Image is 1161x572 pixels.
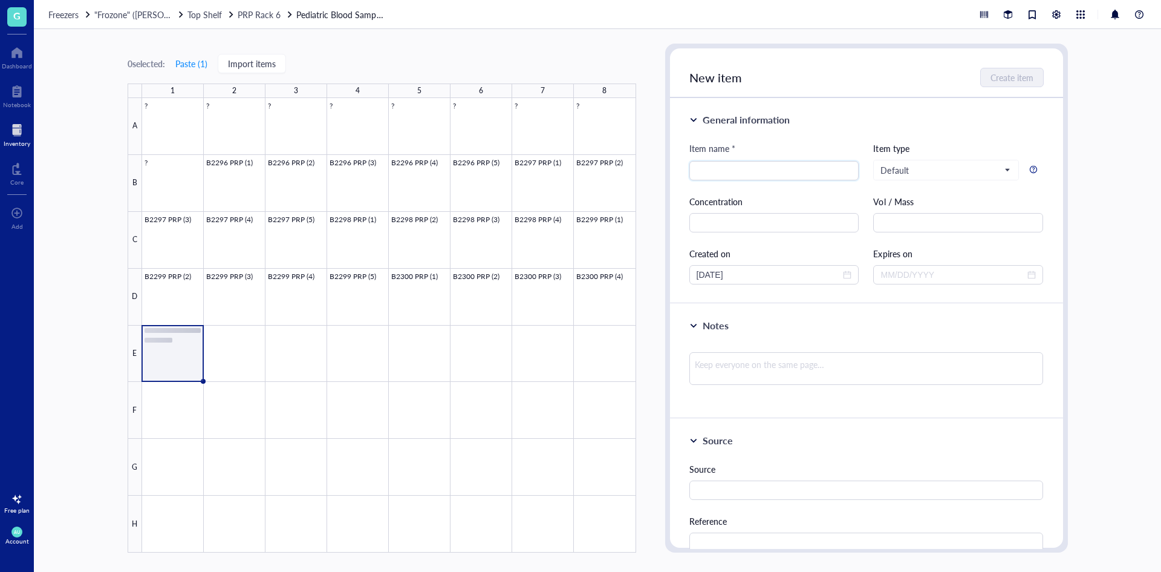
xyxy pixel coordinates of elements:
[689,195,859,208] div: Concentration
[13,8,21,23] span: G
[296,8,387,21] a: Pediatric Blood Samples [MEDICAL_DATA] Box #131
[541,83,545,99] div: 7
[3,101,31,108] div: Notebook
[10,179,24,186] div: Core
[48,8,79,21] span: Freezers
[4,120,30,147] a: Inventory
[703,318,729,333] div: Notes
[128,98,142,155] div: A
[703,433,733,448] div: Source
[11,223,23,230] div: Add
[697,268,841,281] input: MM/DD/YYYY
[48,8,92,21] a: Freezers
[689,462,1044,476] div: Source
[187,8,294,21] a: Top ShelfPRP Rack 6
[2,43,32,70] a: Dashboard
[873,195,1043,208] div: Vol / Mass
[128,326,142,383] div: E
[980,68,1044,87] button: Create item
[873,142,1043,155] div: Item type
[689,69,742,86] span: New item
[294,83,298,99] div: 3
[602,83,607,99] div: 8
[10,159,24,186] a: Core
[228,59,276,68] span: Import items
[843,271,851,279] span: close-circle
[2,62,32,70] div: Dashboard
[880,165,1009,176] span: Default
[703,113,790,127] div: General information
[128,57,165,70] div: 0 selected:
[5,537,29,545] div: Account
[4,507,30,514] div: Free plan
[417,83,421,99] div: 5
[171,83,175,99] div: 1
[689,247,859,260] div: Created on
[880,268,1025,281] input: MM/DD/YYYY
[3,82,31,108] a: Notebook
[689,142,735,155] div: Item name
[356,83,360,99] div: 4
[14,530,20,535] span: AU
[128,155,142,212] div: B
[689,514,1044,528] div: Reference
[128,269,142,326] div: D
[128,496,142,553] div: H
[218,54,286,73] button: Import items
[187,8,222,21] span: Top Shelf
[175,54,208,73] button: Paste (1)
[128,382,142,439] div: F
[873,247,1043,260] div: Expires on
[128,439,142,496] div: G
[232,83,236,99] div: 2
[479,83,483,99] div: 6
[94,8,185,21] a: "Frozone" ([PERSON_NAME]/[PERSON_NAME])
[94,8,274,21] span: "Frozone" ([PERSON_NAME]/[PERSON_NAME])
[4,140,30,147] div: Inventory
[128,212,142,269] div: C
[238,8,281,21] span: PRP Rack 6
